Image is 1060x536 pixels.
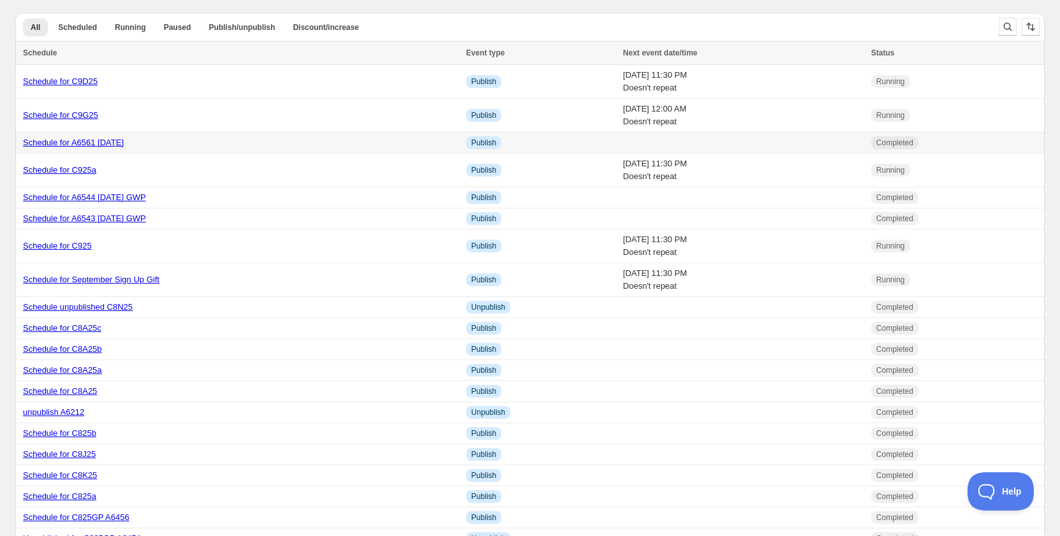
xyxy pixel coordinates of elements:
[471,76,496,87] span: Publish
[876,302,913,312] span: Completed
[619,263,867,297] td: [DATE] 11:30 PM Doesn't repeat
[876,512,913,523] span: Completed
[471,110,496,120] span: Publish
[471,512,496,523] span: Publish
[876,386,913,396] span: Completed
[471,192,496,203] span: Publish
[23,365,102,375] a: Schedule for C8A25a
[876,323,913,333] span: Completed
[23,386,97,396] a: Schedule for C8A25
[876,344,913,354] span: Completed
[471,428,496,438] span: Publish
[619,154,867,187] td: [DATE] 11:30 PM Doesn't repeat
[876,470,913,481] span: Completed
[23,512,129,522] a: Schedule for C825GP A6456
[23,214,146,223] a: Schedule for A6543 [DATE] GWP
[23,192,146,202] a: Schedule for A6544 [DATE] GWP
[876,365,913,375] span: Completed
[876,110,905,120] span: Running
[619,65,867,99] td: [DATE] 11:30 PM Doesn't repeat
[23,323,101,333] a: Schedule for C8A25c
[23,344,102,354] a: Schedule for C8A25b
[876,407,913,417] span: Completed
[471,323,496,333] span: Publish
[876,275,905,285] span: Running
[23,275,159,284] a: Schedule for September Sign Up Gift
[31,22,40,33] span: All
[471,470,496,481] span: Publish
[23,407,84,417] a: unpublish A6212
[471,214,496,224] span: Publish
[23,428,96,438] a: Schedule for C825b
[876,138,913,148] span: Completed
[23,76,98,86] a: Schedule for C9D25
[23,491,96,501] a: Schedule for C825a
[1022,18,1040,36] button: Sort the results
[876,449,913,460] span: Completed
[23,110,98,120] a: Schedule for C9G25
[466,48,505,57] span: Event type
[23,165,96,175] a: Schedule for C925a
[471,365,496,375] span: Publish
[23,138,124,147] a: Schedule for A6561 [DATE]
[968,472,1034,511] iframe: Toggle Customer Support
[471,302,505,312] span: Unpublish
[293,22,358,33] span: Discount/increase
[619,99,867,133] td: [DATE] 12:00 AM Doesn't repeat
[209,22,275,33] span: Publish/unpublish
[164,22,191,33] span: Paused
[619,229,867,263] td: [DATE] 11:30 PM Doesn't repeat
[876,491,913,502] span: Completed
[471,344,496,354] span: Publish
[876,165,905,175] span: Running
[871,48,895,57] span: Status
[623,48,698,57] span: Next event date/time
[471,449,496,460] span: Publish
[876,428,913,438] span: Completed
[23,449,96,459] a: Schedule for C8J25
[23,302,133,312] a: Schedule unpublished C8N25
[471,275,496,285] span: Publish
[876,192,913,203] span: Completed
[23,48,57,57] span: Schedule
[876,76,905,87] span: Running
[876,214,913,224] span: Completed
[471,241,496,251] span: Publish
[876,241,905,251] span: Running
[23,470,97,480] a: Schedule for C8K25
[58,22,97,33] span: Scheduled
[23,241,92,250] a: Schedule for C925
[471,491,496,502] span: Publish
[471,386,496,396] span: Publish
[471,138,496,148] span: Publish
[999,18,1017,36] button: Search and filter results
[471,165,496,175] span: Publish
[471,407,505,417] span: Unpublish
[115,22,146,33] span: Running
